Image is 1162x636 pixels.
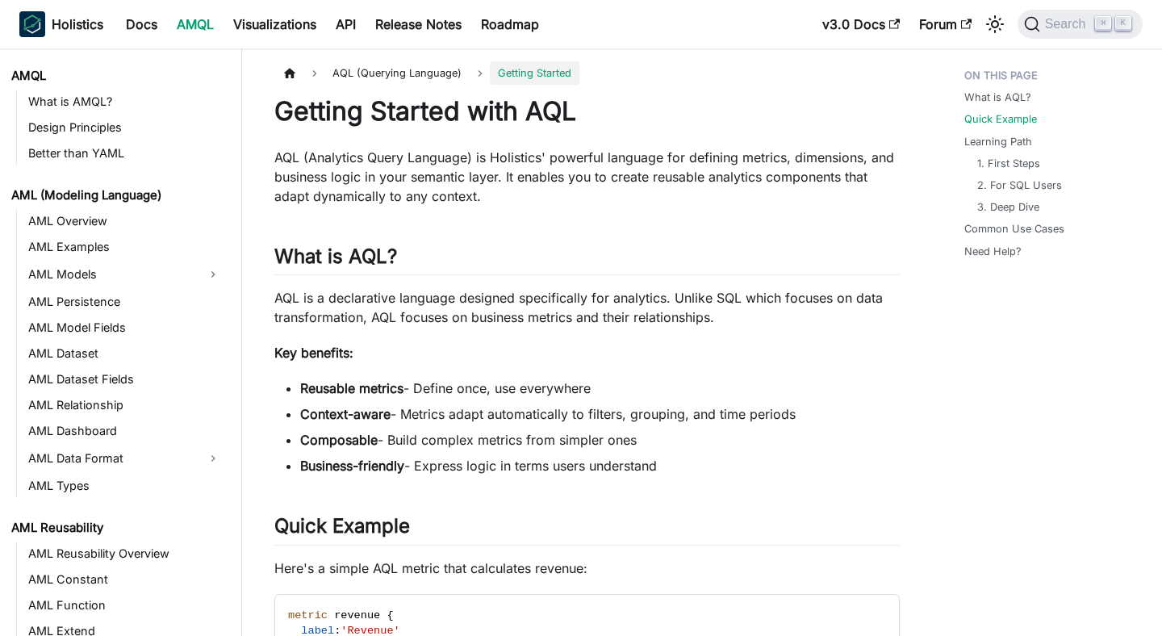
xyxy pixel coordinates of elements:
p: AQL is a declarative language designed specifically for analytics. Unlike SQL which focuses on da... [274,288,900,327]
a: 2. For SQL Users [977,178,1062,193]
a: Learning Path [964,134,1032,149]
a: Quick Example [964,111,1037,127]
li: - Metrics adapt automatically to filters, grouping, and time periods [300,404,900,424]
a: AML Models [23,262,199,287]
a: Need Help? [964,244,1022,259]
a: Design Principles [23,116,228,139]
span: Getting Started [490,61,579,85]
a: AML Relationship [23,394,228,416]
a: HolisticsHolistics [19,11,103,37]
a: Visualizations [224,11,326,37]
strong: Business-friendly [300,458,404,474]
span: metric [288,609,328,621]
h2: What is AQL? [274,245,900,275]
li: - Express logic in terms users understand [300,456,900,475]
a: AML Dataset [23,342,228,365]
a: AML Overview [23,210,228,232]
a: AML Model Fields [23,316,228,339]
a: Forum [909,11,981,37]
button: Search (Command+K) [1018,10,1143,39]
strong: Context-aware [300,406,391,422]
a: AML Persistence [23,291,228,313]
button: Expand sidebar category 'AML Data Format' [199,446,228,471]
a: AML (Modeling Language) [6,184,228,207]
img: Holistics [19,11,45,37]
button: Expand sidebar category 'AML Models' [199,262,228,287]
h1: Getting Started with AQL [274,95,900,128]
a: AMQL [6,65,228,87]
span: Search [1040,17,1096,31]
span: revenue [334,609,380,621]
h2: Quick Example [274,514,900,545]
a: AML Constant [23,568,228,591]
a: What is AMQL? [23,90,228,113]
a: Home page [274,61,305,85]
a: AML Data Format [23,446,199,471]
span: AQL (Querying Language) [324,61,470,85]
b: Holistics [52,15,103,34]
a: AML Dashboard [23,420,228,442]
span: { [387,609,393,621]
a: Common Use Cases [964,221,1064,236]
a: AML Examples [23,236,228,258]
li: - Define once, use everywhere [300,379,900,398]
a: What is AQL? [964,90,1031,105]
a: Roadmap [471,11,549,37]
p: Here's a simple AQL metric that calculates revenue: [274,559,900,578]
strong: Key benefits: [274,345,353,361]
nav: Breadcrumbs [274,61,900,85]
a: AML Dataset Fields [23,368,228,391]
a: AML Types [23,475,228,497]
a: Docs [116,11,167,37]
a: Better than YAML [23,142,228,165]
a: AML Reusability [6,517,228,539]
a: 3. Deep Dive [977,199,1039,215]
a: AML Function [23,594,228,617]
strong: Composable [300,432,378,448]
li: - Build complex metrics from simpler ones [300,430,900,450]
a: AML Reusability Overview [23,542,228,565]
a: Release Notes [366,11,471,37]
p: AQL (Analytics Query Language) is Holistics' powerful language for defining metrics, dimensions, ... [274,148,900,206]
a: 1. First Steps [977,156,1040,171]
a: AMQL [167,11,224,37]
kbd: K [1115,16,1131,31]
a: v3.0 Docs [813,11,909,37]
button: Switch between dark and light mode (currently light mode) [982,11,1008,37]
a: API [326,11,366,37]
strong: Reusable metrics [300,380,403,396]
kbd: ⌘ [1095,16,1111,31]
